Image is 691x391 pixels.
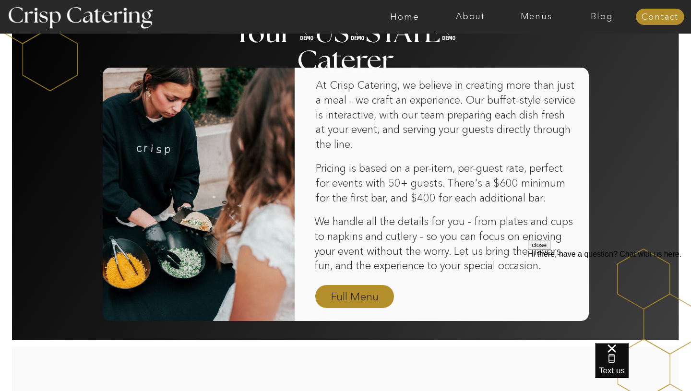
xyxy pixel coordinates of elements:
a: Full Menu [327,289,382,306]
p: At Crisp Catering, we believe in creating more than just a meal - we craft an experience. Our buf... [316,78,576,170]
p: Pricing is based on a per-item, per-guest rate, perfect for events with 50+ guests. There's a $60... [316,161,576,206]
iframe: podium webchat widget prompt [528,240,691,355]
a: Contact [636,12,684,22]
p: We handle all the details for you - from plates and cups to napkins and cutlery - so you can focu... [314,214,578,274]
h2: Your [US_STATE] Caterer [232,20,459,39]
a: About [438,12,503,22]
a: Blog [569,12,635,22]
a: Menus [503,12,569,22]
a: Home [372,12,438,22]
iframe: podium webchat widget bubble [595,343,691,391]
